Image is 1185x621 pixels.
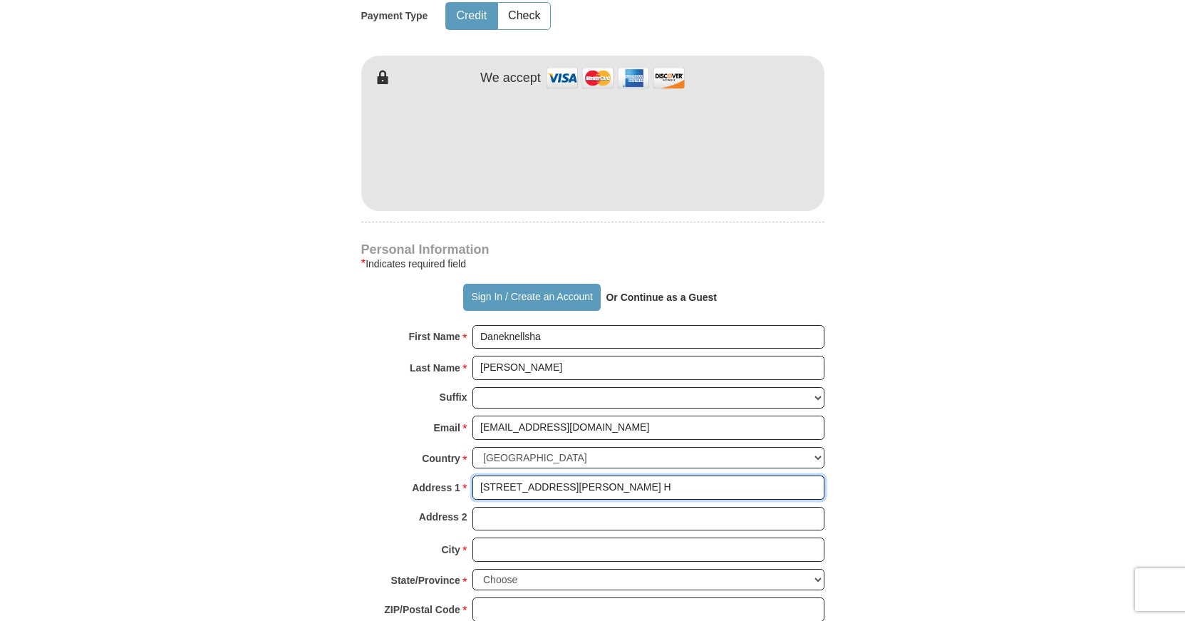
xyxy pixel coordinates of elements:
[361,10,428,22] h5: Payment Type
[361,244,824,255] h4: Personal Information
[384,600,460,620] strong: ZIP/Postal Code
[422,448,460,468] strong: Country
[480,71,541,86] h4: We accept
[419,507,467,527] strong: Address 2
[441,540,460,560] strong: City
[544,63,687,93] img: credit cards accepted
[391,570,460,590] strong: State/Province
[498,3,550,29] button: Check
[440,387,467,407] strong: Suffix
[412,478,460,498] strong: Address 1
[409,327,460,347] strong: First Name
[606,292,717,303] strong: Or Continue as a Guest
[410,358,460,378] strong: Last Name
[446,3,497,29] button: Credit
[434,418,460,438] strong: Email
[361,255,824,272] div: Indicates required field
[463,284,601,311] button: Sign In / Create an Account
